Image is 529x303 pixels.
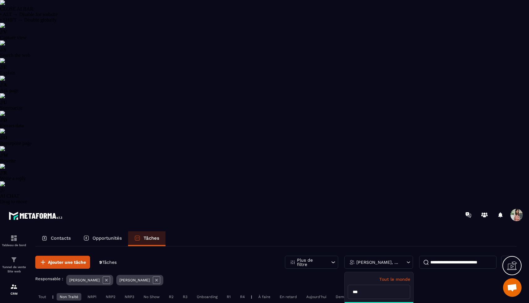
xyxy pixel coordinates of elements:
a: Contacts [35,231,77,246]
div: NRP1 [84,293,100,301]
p: Plus de filtre [297,258,324,267]
div: Aujourd'hui [303,293,329,301]
img: logo [9,210,64,221]
a: formationformationTableau de bord [2,230,26,251]
p: CRM [2,292,26,295]
a: formationformationCRM [2,278,26,300]
p: Responsable : [35,276,63,281]
div: Demain [333,293,352,301]
div: R1 [224,293,234,301]
div: R2 [166,293,177,301]
img: formation [10,283,18,290]
p: 9 [99,259,117,265]
p: Opportunités [92,235,122,241]
p: [PERSON_NAME] [69,278,100,282]
div: À faire [255,293,273,301]
div: Onboarding [194,293,221,301]
div: NRP3 [122,293,137,301]
p: [PERSON_NAME], [PERSON_NAME] [356,260,399,264]
div: R3 [180,293,191,301]
div: NRP2 [103,293,118,301]
p: Tunnel de vente Site web [2,265,26,274]
button: Ajouter une tâche [35,256,90,269]
div: Ouvrir le chat [503,278,522,297]
p: Contacts [51,235,71,241]
a: Opportunités [77,231,128,246]
p: | [251,295,252,299]
img: formation [10,234,18,242]
img: formation [10,256,18,263]
div: Non Traité [57,293,81,301]
div: R4 [237,293,248,301]
a: formationformationTunnel de vente Site web [2,251,26,278]
div: No Show [140,293,163,301]
p: Tout le monde [348,277,410,282]
div: Tout [35,293,49,301]
p: [PERSON_NAME] [119,278,150,282]
a: Tâches [128,231,166,246]
p: | [52,295,54,299]
div: En retard [277,293,300,301]
p: Tableau de bord [2,243,26,247]
span: Ajouter une tâche [48,259,86,265]
span: Tâches [102,260,117,265]
p: Tâches [144,235,159,241]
